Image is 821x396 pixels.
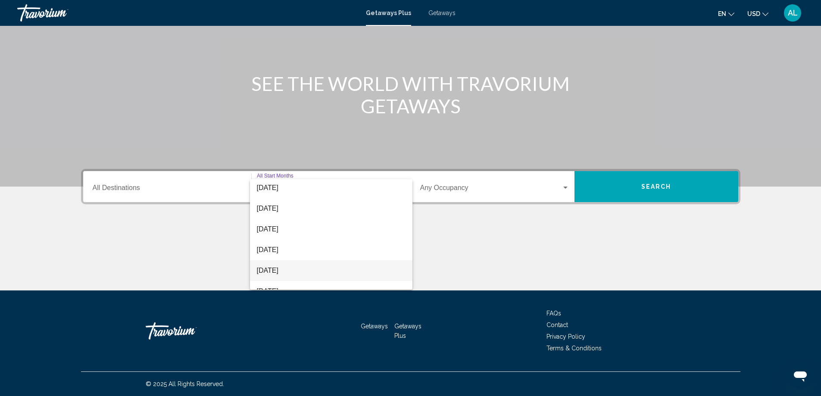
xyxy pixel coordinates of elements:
[257,178,406,198] span: [DATE]
[257,240,406,260] span: [DATE]
[257,281,406,302] span: [DATE]
[257,219,406,240] span: [DATE]
[257,198,406,219] span: [DATE]
[787,362,814,389] iframe: Button to launch messaging window
[257,260,406,281] span: [DATE]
